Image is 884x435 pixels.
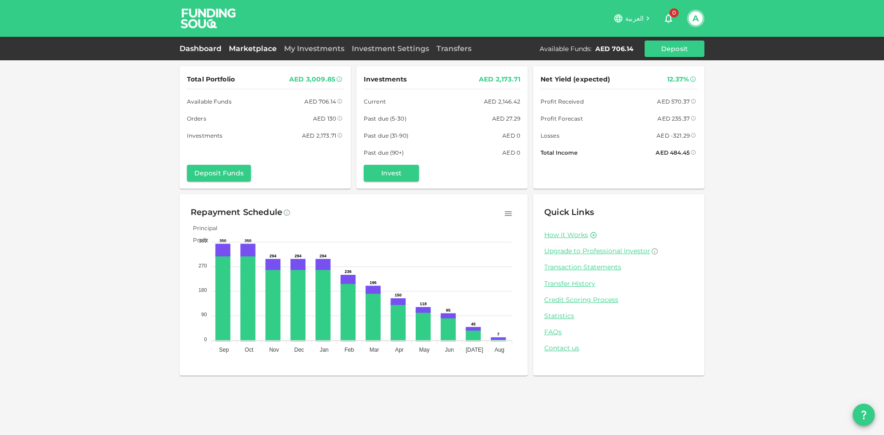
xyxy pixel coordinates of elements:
a: Credit Scoring Process [544,296,693,304]
tspan: Mar [370,347,379,353]
span: Quick Links [544,207,594,217]
div: AED 2,173.71 [302,131,336,140]
div: AED 2,146.42 [484,97,520,106]
button: Deposit [645,41,704,57]
div: AED 570.37 [657,97,690,106]
span: Principal [186,225,217,232]
span: Profit Received [541,97,584,106]
span: Losses [541,131,559,140]
button: question [853,404,875,426]
tspan: 180 [198,287,207,293]
tspan: Aug [494,347,504,353]
a: Transaction Statements [544,263,693,272]
button: Deposit Funds [187,165,251,181]
div: AED 2,173.71 [479,74,520,85]
tspan: May [419,347,430,353]
a: Transfers [433,44,475,53]
tspan: Nov [269,347,279,353]
tspan: Dec [294,347,304,353]
a: Contact us [544,344,693,353]
div: AED 3,009.85 [289,74,335,85]
span: 0 [669,8,679,17]
span: Past due (90+) [364,148,404,157]
div: AED 27.29 [492,114,520,123]
a: Marketplace [225,44,280,53]
a: Upgrade to Professional Investor [544,247,693,255]
button: 0 [659,9,678,28]
span: Past due (31-90) [364,131,408,140]
tspan: 360 [198,238,207,244]
div: AED 706.14 [304,97,336,106]
span: Net Yield (expected) [541,74,611,85]
button: Invest [364,165,419,181]
tspan: Jan [320,347,328,353]
span: العربية [625,14,644,23]
tspan: Sep [219,347,229,353]
div: AED 484.45 [656,148,690,157]
div: AED 706.14 [595,44,634,53]
div: 12.37% [667,74,689,85]
div: AED -321.29 [657,131,690,140]
div: Repayment Schedule [191,205,282,220]
span: Current [364,97,386,106]
tspan: Feb [344,347,354,353]
a: Dashboard [180,44,225,53]
button: A [689,12,703,25]
span: Past due (5-30) [364,114,407,123]
span: Profit Forecast [541,114,583,123]
tspan: Apr [395,347,404,353]
span: Upgrade to Professional Investor [544,247,650,255]
a: Transfer History [544,279,693,288]
a: Investment Settings [348,44,433,53]
a: My Investments [280,44,348,53]
div: Available Funds : [540,44,592,53]
a: FAQs [544,328,693,336]
span: Available Funds [187,97,232,106]
tspan: 90 [201,312,207,317]
div: AED 130 [313,114,336,123]
tspan: Oct [245,347,254,353]
tspan: 0 [204,336,207,342]
div: AED 0 [502,148,520,157]
tspan: [DATE] [466,347,483,353]
span: Investments [364,74,407,85]
a: Statistics [544,312,693,320]
span: Total Portfolio [187,74,235,85]
div: AED 235.37 [657,114,690,123]
span: Orders [187,114,206,123]
span: Investments [187,131,222,140]
span: Total Income [541,148,577,157]
tspan: Jun [445,347,454,353]
span: Profit [186,237,209,244]
div: AED 0 [502,131,520,140]
tspan: 270 [198,263,207,268]
a: How it Works [544,231,588,239]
